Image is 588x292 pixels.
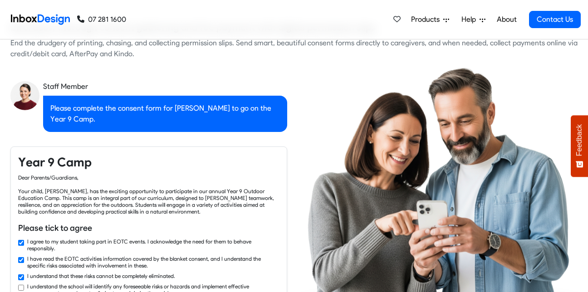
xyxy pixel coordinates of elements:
[18,174,279,215] div: Dear Parents/Guardians, Your child, [PERSON_NAME], has the exciting opportunity to participate in...
[571,115,588,177] button: Feedback - Show survey
[407,10,453,29] a: Products
[27,238,279,252] label: I agree to my student taking part in EOTC events. I acknowledge the need for them to behave respo...
[43,96,287,132] div: Please complete the consent form for [PERSON_NAME] to go on the Year 9 Camp.
[575,124,583,156] span: Feedback
[458,10,489,29] a: Help
[27,255,279,269] label: I have read the EOTC activities information covered by the blanket consent, and I understand the ...
[43,81,287,92] div: Staff Member
[461,14,480,25] span: Help
[494,10,519,29] a: About
[18,222,279,234] h6: Please tick to agree
[10,81,39,110] img: staff_avatar.png
[529,11,581,28] a: Contact Us
[77,14,126,25] a: 07 281 1600
[411,14,443,25] span: Products
[10,38,578,59] div: End the drudgery of printing, chasing, and collecting permission slips. Send smart, beautiful con...
[27,273,175,279] label: I understand that these risks cannot be completely eliminated.
[18,154,279,170] h4: Year 9 Camp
